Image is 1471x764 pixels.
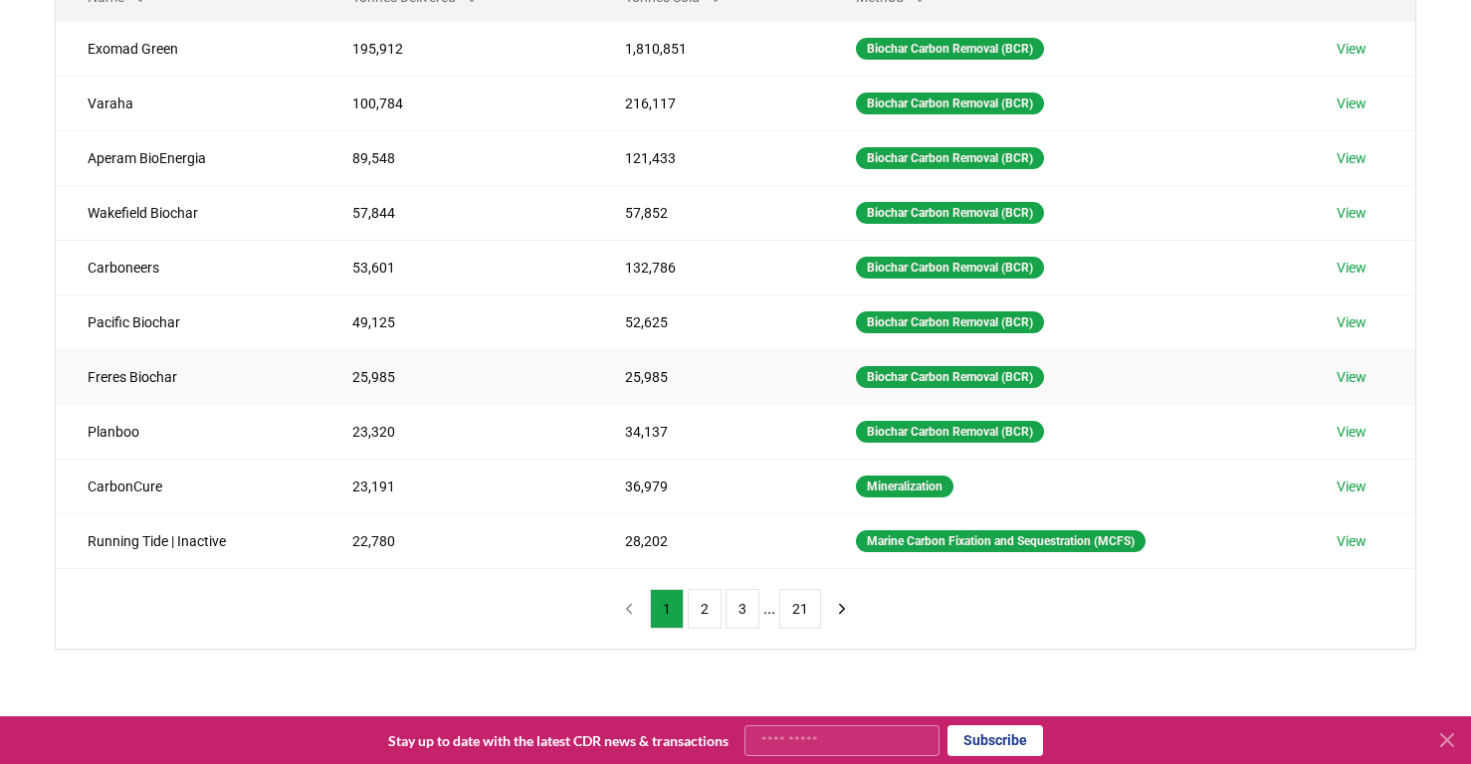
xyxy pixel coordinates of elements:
td: Pacific Biochar [56,294,320,349]
td: 23,320 [320,404,592,459]
div: Biochar Carbon Removal (BCR) [856,257,1044,279]
td: Carboneers [56,240,320,294]
td: 22,780 [320,513,592,568]
td: Wakefield Biochar [56,185,320,240]
td: Aperam BioEnergia [56,130,320,185]
td: 28,202 [593,513,824,568]
button: 1 [650,589,684,629]
td: 25,985 [593,349,824,404]
button: 3 [726,589,759,629]
div: Biochar Carbon Removal (BCR) [856,38,1044,60]
li: ... [763,597,775,621]
td: 132,786 [593,240,824,294]
td: Exomad Green [56,21,320,76]
td: 53,601 [320,240,592,294]
td: 57,844 [320,185,592,240]
td: Planboo [56,404,320,459]
td: 89,548 [320,130,592,185]
td: 36,979 [593,459,824,513]
td: Freres Biochar [56,349,320,404]
div: Biochar Carbon Removal (BCR) [856,93,1044,114]
td: 195,912 [320,21,592,76]
div: Biochar Carbon Removal (BCR) [856,421,1044,443]
button: 21 [779,589,821,629]
td: CarbonCure [56,459,320,513]
button: 2 [688,589,722,629]
div: Biochar Carbon Removal (BCR) [856,311,1044,333]
div: Marine Carbon Fixation and Sequestration (MCFS) [856,530,1146,552]
td: Varaha [56,76,320,130]
a: View [1337,477,1366,496]
td: 57,852 [593,185,824,240]
div: Biochar Carbon Removal (BCR) [856,366,1044,388]
a: View [1337,39,1366,59]
a: View [1337,312,1366,332]
button: next page [825,589,859,629]
div: Mineralization [856,476,953,497]
a: View [1337,422,1366,442]
a: View [1337,258,1366,278]
a: View [1337,203,1366,223]
td: 34,137 [593,404,824,459]
td: 216,117 [593,76,824,130]
td: 23,191 [320,459,592,513]
td: 121,433 [593,130,824,185]
td: 52,625 [593,294,824,349]
a: View [1337,367,1366,387]
td: 25,985 [320,349,592,404]
div: Biochar Carbon Removal (BCR) [856,202,1044,224]
a: View [1337,531,1366,551]
td: 1,810,851 [593,21,824,76]
a: View [1337,148,1366,168]
td: Running Tide | Inactive [56,513,320,568]
a: View [1337,94,1366,113]
div: Biochar Carbon Removal (BCR) [856,147,1044,169]
td: 100,784 [320,76,592,130]
td: 49,125 [320,294,592,349]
